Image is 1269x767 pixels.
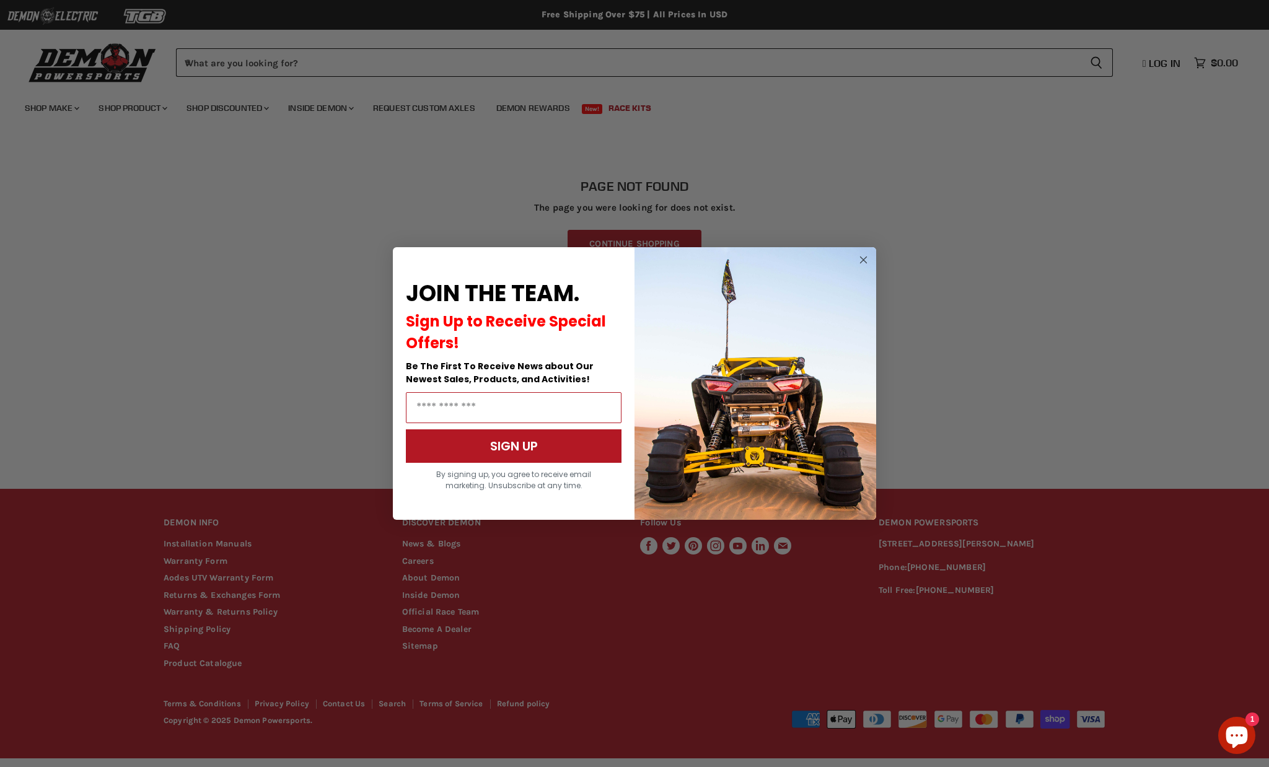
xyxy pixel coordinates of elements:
[1214,717,1259,757] inbox-online-store-chat: Shopify online store chat
[406,278,579,309] span: JOIN THE TEAM.
[406,392,621,423] input: Email Address
[406,360,594,385] span: Be The First To Receive News about Our Newest Sales, Products, and Activities!
[406,311,606,353] span: Sign Up to Receive Special Offers!
[856,252,871,268] button: Close dialog
[436,469,591,491] span: By signing up, you agree to receive email marketing. Unsubscribe at any time.
[406,429,621,463] button: SIGN UP
[634,247,876,520] img: a9095488-b6e7-41ba-879d-588abfab540b.jpeg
